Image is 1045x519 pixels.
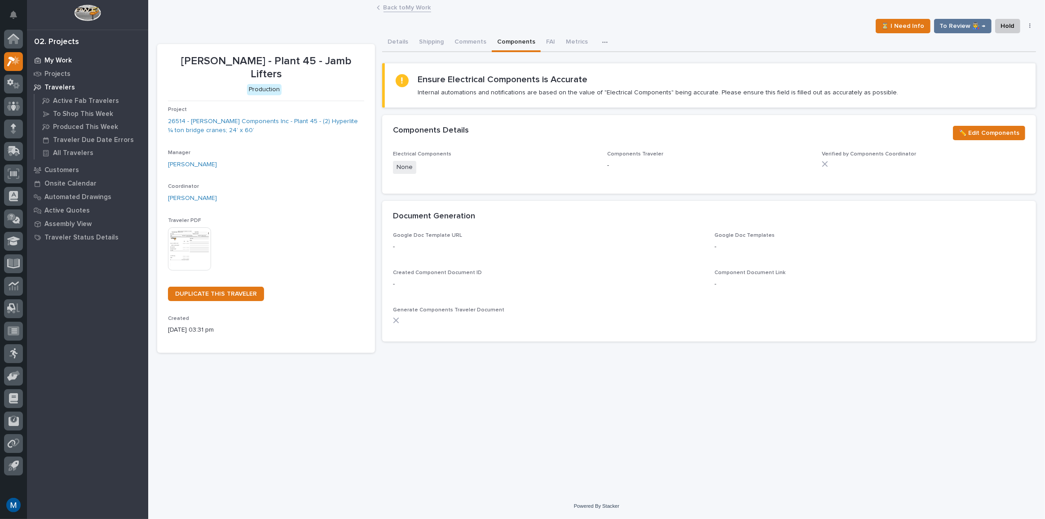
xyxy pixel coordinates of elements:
h2: Components Details [393,126,469,136]
a: Powered By Stacker [574,503,619,509]
button: FAI [541,33,560,52]
span: Created [168,316,189,321]
button: Metrics [560,33,593,52]
a: DUPLICATE THIS TRAVELER [168,287,264,301]
a: All Travelers [35,146,148,159]
div: 02. Projects [34,37,79,47]
span: To Review 👨‍🏭 → [940,21,986,31]
button: users-avatar [4,496,23,515]
p: To Shop This Week [53,110,113,118]
a: Produced This Week [35,120,148,133]
a: Customers [27,163,148,177]
p: Onsite Calendar [44,180,97,188]
span: Traveler PDF [168,218,201,223]
a: Active Fab Travelers [35,94,148,107]
span: Components Traveler [607,151,663,157]
button: Details [382,33,414,52]
a: Projects [27,67,148,80]
p: All Travelers [53,149,93,157]
p: Active Fab Travelers [53,97,119,105]
span: Project [168,107,187,112]
p: Active Quotes [44,207,90,215]
div: Production [247,84,282,95]
h2: Ensure Electrical Components is Accurate [418,74,587,85]
h2: Document Generation [393,212,475,222]
span: None [393,161,416,174]
button: ⏳ I Need Info [876,19,930,33]
span: Coordinator [168,184,199,189]
span: Manager [168,150,190,155]
span: DUPLICATE THIS TRAVELER [175,291,257,297]
a: Traveler Status Details [27,231,148,244]
p: Produced This Week [53,123,118,131]
span: Component Document Link [714,270,785,275]
p: Automated Drawings [44,193,111,201]
p: Travelers [44,84,75,92]
span: ⏳ I Need Info [882,21,925,31]
button: ✏️ Edit Components [953,126,1025,140]
img: Workspace Logo [74,4,101,21]
span: Hold [1001,21,1014,31]
a: 26514 - [PERSON_NAME] Components Inc - Plant 45 - (2) Hyperlite ¼ ton bridge cranes; 24’ x 60’ [168,117,364,136]
p: - [607,161,811,170]
span: Generate Components Traveler Document [393,307,504,313]
a: [PERSON_NAME] [168,194,217,203]
button: Comments [449,33,492,52]
button: Shipping [414,33,449,52]
p: My Work [44,57,72,65]
p: - [714,279,716,289]
button: Hold [995,19,1020,33]
p: [PERSON_NAME] - Plant 45 - Jamb Lifters [168,55,364,81]
p: Internal automations and notifications are based on the value of "Electrical Components" being ac... [418,89,898,97]
p: Traveler Status Details [44,234,119,242]
span: Verified by Components Coordinator [822,151,917,157]
p: - [393,279,395,289]
a: Onsite Calendar [27,177,148,190]
a: Automated Drawings [27,190,148,204]
span: Google Doc Template URL [393,233,462,238]
p: Traveler Due Date Errors [53,136,134,144]
a: [PERSON_NAME] [168,160,217,169]
a: To Shop This Week [35,107,148,120]
p: Projects [44,70,71,78]
p: [DATE] 03:31 pm [168,325,364,335]
p: - [393,242,395,252]
a: My Work [27,53,148,67]
button: Components [492,33,541,52]
span: ✏️ Edit Components [959,128,1019,138]
button: To Review 👨‍🏭 → [934,19,992,33]
a: Traveler Due Date Errors [35,133,148,146]
p: Customers [44,166,79,174]
span: Google Doc Templates [714,233,775,238]
p: - [714,242,1025,252]
p: Assembly View [44,220,92,228]
a: Active Quotes [27,204,148,217]
span: Electrical Components [393,151,451,157]
div: Notifications [11,11,23,25]
button: Notifications [4,5,23,24]
a: Back toMy Work [384,2,431,12]
a: Assembly View [27,217,148,231]
a: Travelers [27,80,148,94]
span: Created Component Document ID [393,270,482,275]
